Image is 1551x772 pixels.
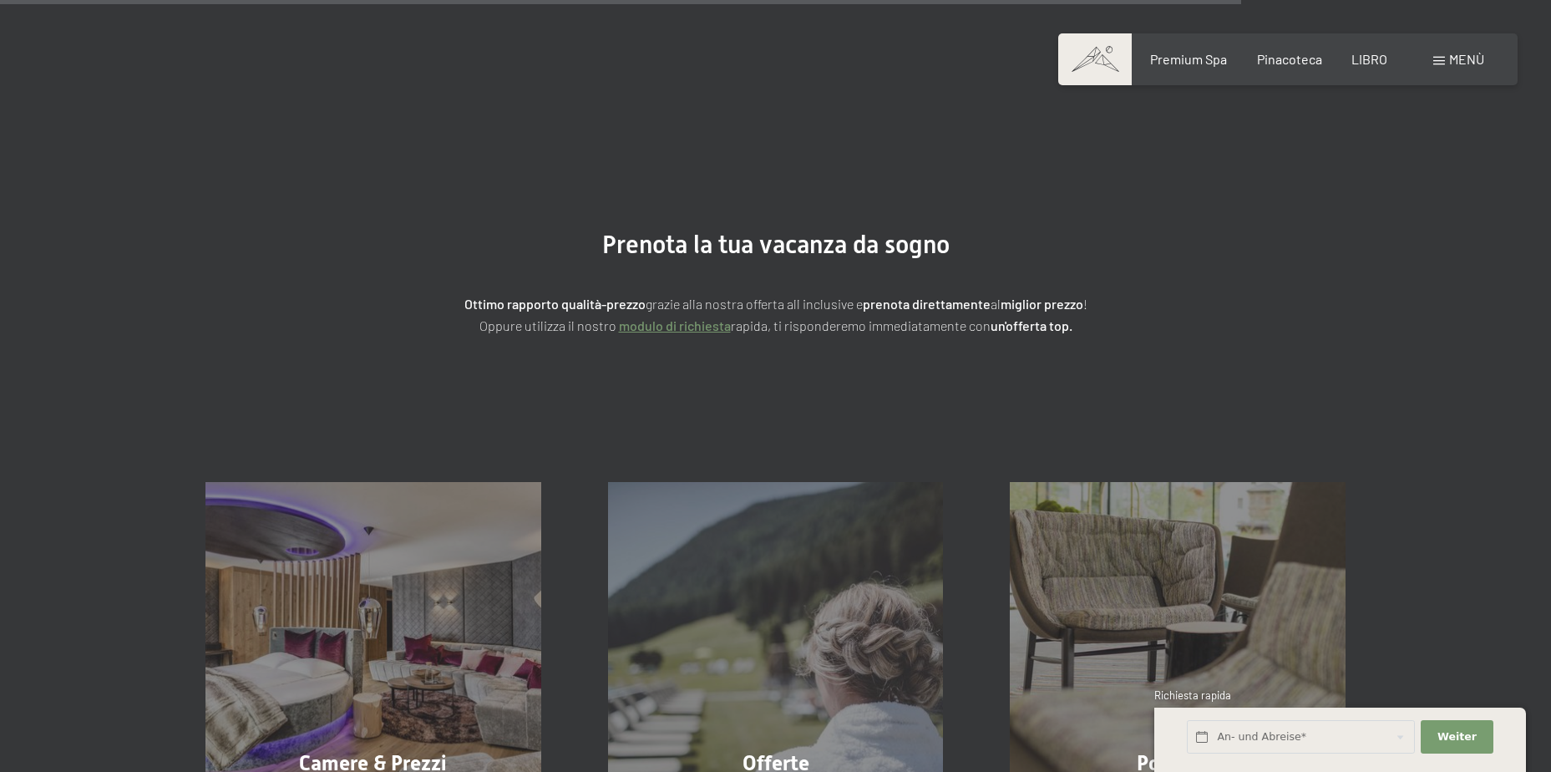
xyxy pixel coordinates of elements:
strong: prenota direttamente [863,296,991,312]
strong: un'offerta top. [991,317,1072,333]
a: Pinacoteca [1257,51,1322,67]
a: modulo di richiesta [619,317,731,333]
a: LIBRO [1351,51,1387,67]
span: Richiesta rapida [1154,688,1231,702]
span: Weiter [1437,729,1477,744]
p: grazie alla nostra offerta all inclusive e al ! Oppure utilizza il nostro rapida, ti risponderemo... [358,293,1194,336]
strong: miglior prezzo [1001,296,1083,312]
button: Weiter [1421,720,1493,754]
span: Menù [1449,51,1484,67]
strong: Ottimo rapporto qualità-prezzo [464,296,646,312]
span: Prenota la tua vacanza da sogno [602,230,950,259]
a: Premium Spa [1150,51,1227,67]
